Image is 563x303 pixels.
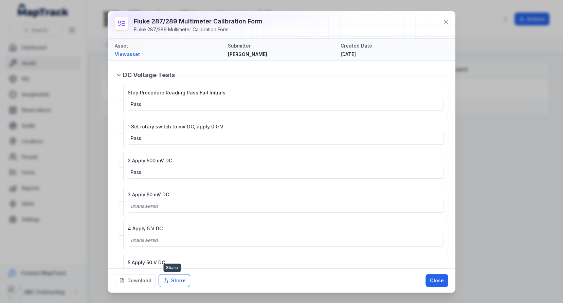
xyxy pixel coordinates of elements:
[131,169,141,175] span: Pass
[131,135,141,141] span: Pass
[128,90,225,95] span: Step Procedure Reading Pass Fail Initials
[128,260,165,265] span: 5 Apply 50 V DC
[134,26,262,33] div: Fluke 287/289 Multimeter Calibration Form
[134,17,262,26] h3: Fluke 287/289 Multimeter Calibration Form
[159,274,190,287] button: Share
[128,192,169,197] span: 3 Apply 50 mV DC
[341,51,356,57] time: 10/09/2025, 9:41:43 am
[128,124,223,129] span: 1 Set rotary switch to mV DC, apply 0.0 V
[128,226,163,231] span: 4 Apply 5 V DC
[425,274,448,287] button: Close
[228,43,251,49] span: Submitter
[163,264,181,272] span: Share
[341,51,356,57] span: [DATE]
[131,203,158,209] span: unanswered
[131,101,141,107] span: Pass
[115,274,156,287] button: Download
[115,51,222,58] a: Viewasset
[341,43,372,49] span: Created Date
[228,51,267,57] span: [PERSON_NAME]
[115,43,128,49] span: Asset
[131,237,158,243] span: unanswered
[123,70,175,80] span: DC Voltage Tests
[128,158,172,163] span: 2 Apply 500 mV DC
